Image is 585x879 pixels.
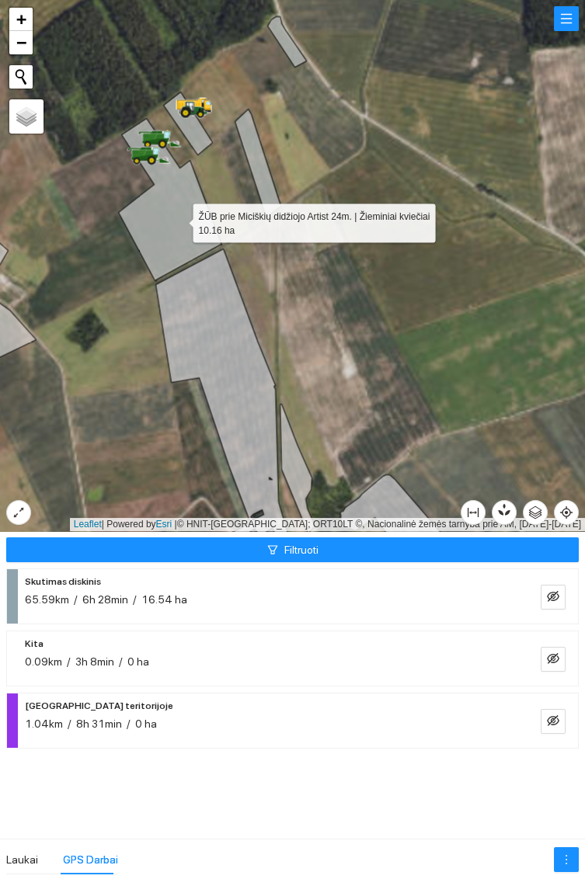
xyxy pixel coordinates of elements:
[74,519,102,530] a: Leaflet
[25,634,44,653] span: Kita
[541,647,566,672] button: eye-invisible
[25,697,173,715] span: [GEOGRAPHIC_DATA] teritorijoje
[6,537,579,562] button: filterFiltruoti
[6,851,38,868] div: Laukai
[133,593,137,606] span: /
[156,519,172,530] a: Esri
[25,717,63,730] span: 1.04km
[547,590,559,605] span: eye-invisible
[135,717,157,730] span: 0 ha
[547,652,559,667] span: eye-invisible
[554,847,579,872] button: more
[127,717,131,730] span: /
[16,33,26,52] span: −
[63,851,118,868] div: GPS Darbai
[175,519,177,530] span: |
[547,714,559,729] span: eye-invisible
[461,506,485,519] span: column-width
[82,593,128,606] span: 6h 28min
[67,655,71,668] span: /
[74,593,78,606] span: /
[9,99,44,134] a: Layers
[119,655,123,668] span: /
[541,709,566,734] button: eye-invisible
[461,500,486,525] button: column-width
[141,593,187,606] span: 16.54 ha
[554,6,579,31] button: menu
[75,655,114,668] span: 3h 8min
[25,572,101,591] span: Skutimas diskinis
[68,717,71,730] span: /
[555,506,578,519] span: aim
[9,65,33,89] button: Initiate a new search
[25,655,62,668] span: 0.09km
[6,500,31,525] button: expand-alt
[76,717,122,730] span: 8h 31min
[16,9,26,29] span: +
[25,593,69,606] span: 65.59km
[127,655,149,668] span: 0 ha
[9,8,33,31] a: Zoom in
[7,506,30,519] span: expand-alt
[554,500,579,525] button: aim
[284,541,319,558] span: Filtruoti
[555,853,578,866] span: more
[70,518,585,531] div: | Powered by © HNIT-[GEOGRAPHIC_DATA]; ORT10LT ©, Nacionalinė žemės tarnyba prie AM, [DATE]-[DATE]
[9,31,33,54] a: Zoom out
[267,544,278,557] span: filter
[541,585,566,610] button: eye-invisible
